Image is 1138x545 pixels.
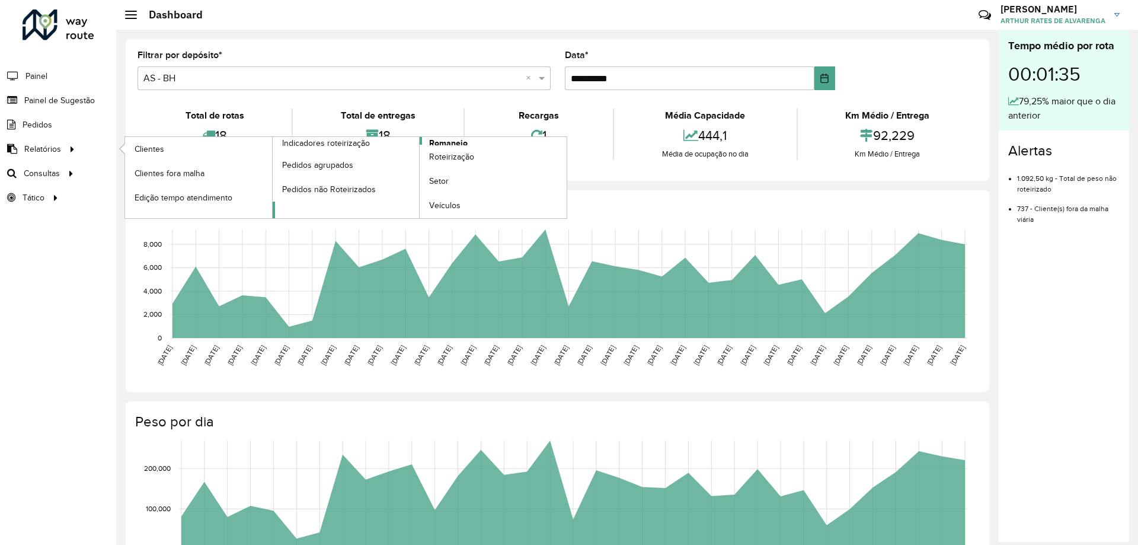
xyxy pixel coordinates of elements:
[23,192,44,204] span: Tático
[420,145,567,169] a: Roteirização
[429,175,449,187] span: Setor
[226,344,243,366] text: [DATE]
[125,161,272,185] a: Clientes fora malha
[125,137,420,218] a: Indicadores roteirização
[617,109,793,123] div: Média Capacidade
[143,311,162,318] text: 2,000
[692,344,709,366] text: [DATE]
[855,344,872,366] text: [DATE]
[468,123,610,148] div: 1
[715,344,733,366] text: [DATE]
[156,344,173,366] text: [DATE]
[389,344,407,366] text: [DATE]
[1017,164,1120,195] li: 1.092,50 kg - Total de peso não roteirizado
[429,199,461,212] span: Veículos
[436,344,453,366] text: [DATE]
[273,153,420,177] a: Pedidos agrupados
[296,109,460,123] div: Total de entregas
[23,119,52,131] span: Pedidos
[622,344,640,366] text: [DATE]
[506,344,523,366] text: [DATE]
[140,109,289,123] div: Total de rotas
[814,66,835,90] button: Choose Date
[529,344,546,366] text: [DATE]
[785,344,803,366] text: [DATE]
[801,109,974,123] div: Km Médio / Entrega
[413,344,430,366] text: [DATE]
[125,186,272,209] a: Edição tempo atendimento
[273,177,420,201] a: Pedidos não Roteirizados
[203,344,220,366] text: [DATE]
[552,344,570,366] text: [DATE]
[273,344,290,366] text: [DATE]
[143,240,162,248] text: 8,000
[1008,54,1120,94] div: 00:01:35
[617,123,793,148] div: 444,1
[137,8,203,21] h2: Dashboard
[429,151,474,163] span: Roteirização
[468,109,610,123] div: Recargas
[645,344,663,366] text: [DATE]
[138,48,222,62] label: Filtrar por depósito
[144,464,171,472] text: 200,000
[1008,38,1120,54] div: Tempo médio por rota
[273,137,567,218] a: Romaneio
[282,159,353,171] span: Pedidos agrupados
[482,344,500,366] text: [DATE]
[25,70,47,82] span: Painel
[902,344,919,366] text: [DATE]
[135,192,232,204] span: Edição tempo atendimento
[429,137,468,149] span: Romaneio
[669,344,686,366] text: [DATE]
[1000,4,1105,15] h3: [PERSON_NAME]
[1000,15,1105,26] span: ARTHUR RATES DE ALVARENGA
[24,143,61,155] span: Relatórios
[526,71,536,85] span: Clear all
[459,344,477,366] text: [DATE]
[366,344,383,366] text: [DATE]
[250,344,267,366] text: [DATE]
[282,137,370,149] span: Indicadores roteirização
[1017,195,1120,225] li: 737 - Cliente(s) fora da malha viária
[158,334,162,342] text: 0
[949,344,966,366] text: [DATE]
[125,137,272,161] a: Clientes
[420,170,567,193] a: Setor
[140,123,289,148] div: 18
[180,344,197,366] text: [DATE]
[24,167,60,180] span: Consultas
[296,123,460,148] div: 18
[565,48,589,62] label: Data
[617,148,793,160] div: Média de ocupação no dia
[135,143,164,155] span: Clientes
[282,183,376,196] span: Pedidos não Roteirizados
[801,123,974,148] div: 92,229
[809,344,826,366] text: [DATE]
[420,194,567,218] a: Veículos
[24,94,95,107] span: Painel de Sugestão
[576,344,593,366] text: [DATE]
[135,167,204,180] span: Clientes fora malha
[343,344,360,366] text: [DATE]
[801,148,974,160] div: Km Médio / Entrega
[879,344,896,366] text: [DATE]
[143,287,162,295] text: 4,000
[925,344,942,366] text: [DATE]
[135,413,977,431] h4: Peso por dia
[1008,94,1120,123] div: 79,25% maior que o dia anterior
[146,505,171,512] text: 100,000
[739,344,756,366] text: [DATE]
[143,264,162,272] text: 6,000
[832,344,849,366] text: [DATE]
[972,2,998,28] a: Contato Rápido
[296,344,313,366] text: [DATE]
[319,344,337,366] text: [DATE]
[1008,142,1120,160] h4: Alertas
[599,344,616,366] text: [DATE]
[762,344,779,366] text: [DATE]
